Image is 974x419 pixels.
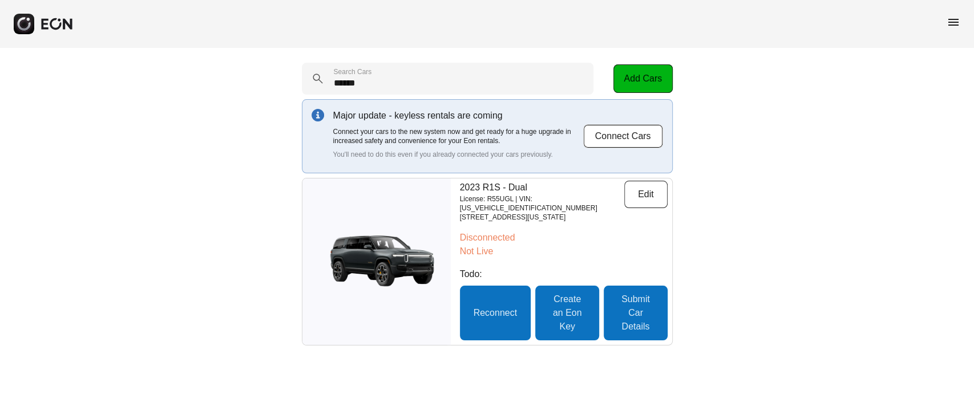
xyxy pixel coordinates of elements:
img: info [312,109,324,121]
label: Search Cars [334,67,372,76]
p: Todo: [460,267,668,281]
button: Connect Cars [583,124,663,148]
p: License: R55UGL | VIN: [US_VEHICLE_IDENTIFICATION_NUMBER] [460,194,624,213]
p: Not Live [460,245,668,258]
p: You'll need to do this even if you already connected your cars previously. [333,150,583,159]
p: 2023 R1S - Dual [460,181,624,194]
button: Create an Eon Key [535,286,599,340]
p: [STREET_ADDRESS][US_STATE] [460,213,624,222]
img: car [302,225,451,299]
p: Major update - keyless rentals are coming [333,109,583,123]
button: Edit [624,181,668,208]
p: Disconnected [460,231,668,245]
p: Connect your cars to the new system now and get ready for a huge upgrade in increased safety and ... [333,127,583,145]
button: Submit Car Details [604,286,667,340]
button: Add Cars [613,64,673,93]
span: menu [947,15,960,29]
button: Reconnect [460,286,531,340]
